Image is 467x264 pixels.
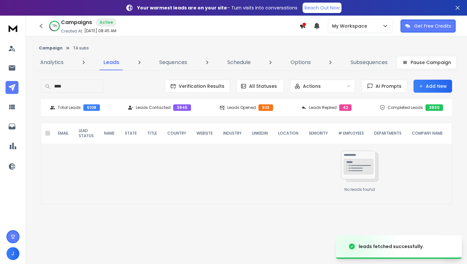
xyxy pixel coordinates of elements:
[247,123,273,144] th: LinkedIn
[258,104,273,111] div: 923
[155,55,191,70] a: Sequences
[291,59,311,66] p: Options
[120,123,142,144] th: State
[223,55,255,70] a: Schedule
[362,80,407,93] button: AI Prompts
[359,243,424,250] div: leads fetched successfully.
[333,123,369,144] th: # Employees
[162,123,191,144] th: Country
[303,3,341,13] a: Reach Out Now
[414,23,451,29] p: Get Free Credits
[373,83,401,89] span: AI Prompts
[52,24,57,28] p: 75 %
[99,123,120,144] th: NAME
[6,22,19,34] img: logo
[287,55,315,70] a: Options
[137,5,297,11] p: – Turn visits into conversations
[218,123,247,144] th: industry
[388,105,423,110] p: Completed Leads
[61,29,83,34] p: Created At:
[413,80,452,93] button: Add New
[273,123,304,144] th: location
[96,18,116,27] div: Active
[227,105,256,110] p: Leads Opened
[309,105,337,110] p: Leads Replied
[6,247,19,260] button: J
[73,46,89,51] p: TA subs
[103,59,119,66] p: Leads
[401,20,456,33] button: Get Free Credits
[191,123,218,144] th: website
[39,46,63,51] button: Campaign
[165,80,230,93] button: Verification Results
[142,123,162,144] th: title
[332,23,370,29] p: My Workspace
[397,56,457,69] button: Pause Campaign
[40,59,64,66] p: Analytics
[344,187,375,192] p: No leads found
[36,55,67,70] a: Analytics
[100,55,123,70] a: Leads
[304,123,333,144] th: Seniority
[249,83,277,89] p: All Statuses
[176,83,224,89] span: Verification Results
[347,55,391,70] a: Subsequences
[159,59,187,66] p: Sequences
[407,123,448,144] th: Company Name
[425,104,443,111] div: 3830
[58,105,81,110] p: Total Leads
[83,104,100,111] div: 5108
[351,59,388,66] p: Subsequences
[369,123,407,144] th: Departments
[339,104,352,111] div: 42
[227,59,251,66] p: Schedule
[61,19,92,26] h1: Campaigns
[74,123,99,144] th: LEAD STATUS
[136,105,171,110] p: Leads Contacted
[173,104,191,111] div: 3845
[137,5,227,11] strong: Your warmest leads are on your site
[303,83,321,89] p: Actions
[305,5,340,11] p: Reach Out Now
[84,28,116,33] p: [DATE] 08:45 AM
[53,123,74,144] th: EMAIL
